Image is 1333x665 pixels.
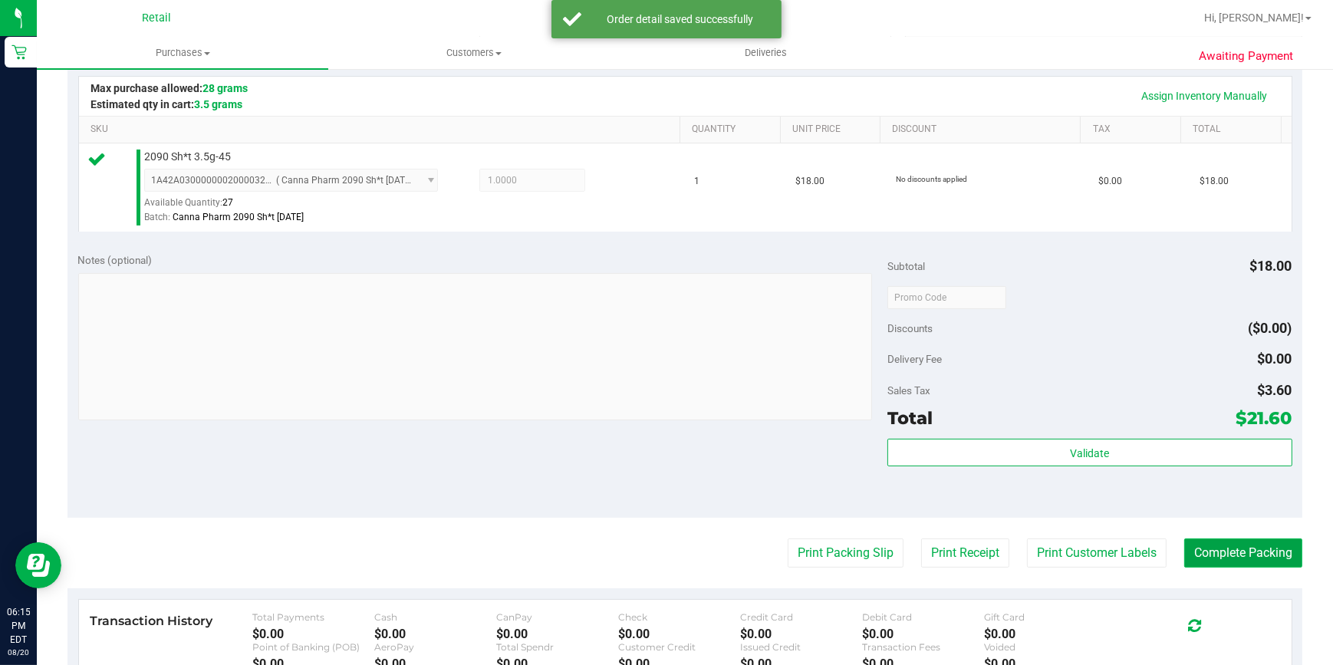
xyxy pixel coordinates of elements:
div: $0.00 [618,627,740,641]
span: 28 grams [202,82,248,94]
span: $18.00 [1200,174,1229,189]
button: Validate [887,439,1292,466]
span: 1 [694,174,699,189]
p: 06:15 PM EDT [7,605,30,647]
div: $0.00 [496,627,618,641]
span: $18.00 [1250,258,1292,274]
span: No discounts applied [897,175,968,183]
span: Purchases [37,46,328,60]
span: Hi, [PERSON_NAME]! [1204,12,1304,24]
span: Estimated qty in cart: [91,98,242,110]
button: Complete Packing [1184,538,1302,568]
div: Transaction Fees [862,641,984,653]
div: Check [618,611,740,623]
div: CanPay [496,611,618,623]
span: $0.00 [1258,351,1292,367]
div: Customer Credit [618,641,740,653]
a: Tax [1093,123,1175,136]
span: $18.00 [795,174,824,189]
div: Cash [374,611,496,623]
span: ($0.00) [1249,320,1292,336]
div: $0.00 [252,627,374,641]
a: Customers [328,37,620,69]
div: Total Payments [252,611,374,623]
div: Available Quantity: [144,192,453,222]
div: $0.00 [740,627,862,641]
div: Issued Credit [740,641,862,653]
a: Unit Price [792,123,874,136]
span: 2090 Sh*t 3.5g-45 [144,150,231,164]
span: Total [887,407,933,429]
div: Order detail saved successfully [590,12,770,27]
a: SKU [91,123,674,136]
div: Gift Card [984,611,1106,623]
button: Print Packing Slip [788,538,903,568]
span: Awaiting Payment [1199,48,1293,65]
span: $21.60 [1236,407,1292,429]
a: Total [1193,123,1275,136]
div: Total Spendr [496,641,618,653]
span: Canna Pharm 2090 Sh*t [DATE] [173,212,304,222]
div: Debit Card [862,611,984,623]
div: Credit Card [740,611,862,623]
span: Notes (optional) [78,254,153,266]
span: $3.60 [1258,382,1292,398]
inline-svg: Retail [12,44,27,60]
span: Max purchase allowed: [91,82,248,94]
div: Point of Banking (POB) [252,641,374,653]
span: Validate [1070,447,1109,459]
div: Voided [984,641,1106,653]
button: Print Customer Labels [1027,538,1167,568]
span: Delivery Fee [887,353,942,365]
div: AeroPay [374,641,496,653]
a: Quantity [692,123,774,136]
div: $0.00 [984,627,1106,641]
span: $0.00 [1098,174,1122,189]
a: Assign Inventory Manually [1132,83,1278,109]
a: Purchases [37,37,328,69]
span: Batch: [144,212,170,222]
input: Promo Code [887,286,1006,309]
div: $0.00 [374,627,496,641]
div: $0.00 [862,627,984,641]
span: Subtotal [887,260,925,272]
button: Print Receipt [921,538,1009,568]
span: 27 [222,197,233,208]
span: Discounts [887,314,933,342]
span: Sales Tax [887,384,930,397]
span: 3.5 grams [194,98,242,110]
a: Deliveries [620,37,912,69]
span: Deliveries [724,46,808,60]
p: 08/20 [7,647,30,658]
span: Retail [142,12,171,25]
a: Discount [893,123,1075,136]
span: Customers [329,46,619,60]
iframe: Resource center [15,542,61,588]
